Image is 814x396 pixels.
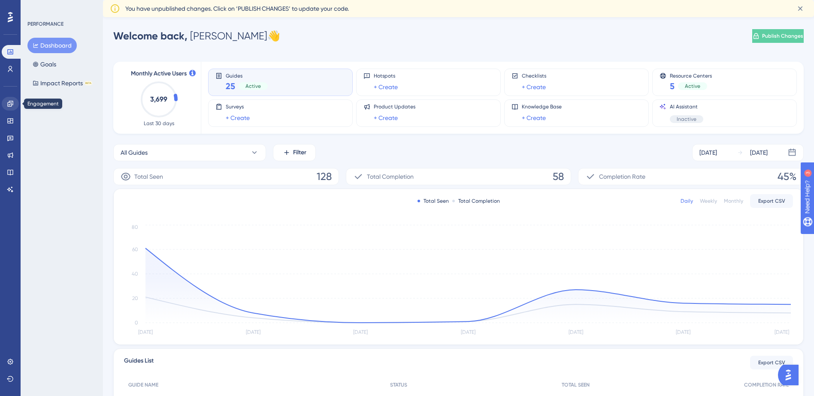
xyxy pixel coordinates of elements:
div: Total Seen [418,198,449,204]
span: Inactive [677,116,696,123]
span: Surveys [226,103,250,110]
div: Monthly [724,198,743,204]
tspan: [DATE] [775,329,789,335]
span: Welcome back, [113,30,188,42]
span: Product Updates [374,103,415,110]
span: GUIDE NAME [128,381,158,388]
span: Total Completion [367,171,414,182]
tspan: [DATE] [246,329,260,335]
tspan: 80 [132,224,138,230]
button: All Guides [113,144,266,161]
button: Export CSV [750,194,793,208]
span: Monthly Active Users [131,69,187,79]
div: [DATE] [699,147,717,158]
span: Hotspots [374,72,398,79]
tspan: [DATE] [353,329,368,335]
text: 3,699 [150,95,167,103]
span: Guides List [124,356,154,369]
button: Goals [27,57,61,72]
tspan: [DATE] [569,329,583,335]
span: TOTAL SEEN [562,381,590,388]
span: Active [245,83,261,90]
a: + Create [226,113,250,123]
tspan: [DATE] [138,329,153,335]
iframe: UserGuiding AI Assistant Launcher [778,362,804,388]
tspan: 20 [132,295,138,301]
span: Resource Centers [670,72,712,78]
span: Need Help? [20,2,54,12]
a: + Create [522,113,546,123]
div: 3 [60,4,62,11]
button: Filter [273,144,316,161]
a: + Create [374,113,398,123]
span: Active [685,83,700,90]
span: All Guides [121,147,148,158]
span: Export CSV [758,198,785,204]
div: Daily [681,198,693,204]
span: Last 30 days [144,120,174,127]
tspan: [DATE] [676,329,690,335]
div: BETA [85,81,92,85]
a: + Create [522,82,546,92]
span: AI Assistant [670,103,703,110]
span: 45% [778,170,796,183]
span: Export CSV [758,359,785,366]
span: 5 [670,80,675,92]
span: Total Seen [134,171,163,182]
div: PERFORMANCE [27,21,64,27]
span: You have unpublished changes. Click on ‘PUBLISH CHANGES’ to update your code. [125,3,349,14]
tspan: 40 [132,271,138,277]
button: Dashboard [27,38,77,53]
span: COMPLETION RATE [744,381,789,388]
button: Impact ReportsBETA [27,75,97,91]
span: Knowledge Base [522,103,562,110]
div: [PERSON_NAME] 👋 [113,29,280,43]
span: Guides [226,72,268,78]
div: Total Completion [452,198,500,204]
button: Export CSV [750,356,793,369]
tspan: 60 [132,246,138,252]
span: STATUS [390,381,407,388]
span: Checklists [522,72,546,79]
div: Weekly [700,198,717,204]
button: Publish Changes [752,29,804,43]
span: Filter [293,147,306,158]
span: 58 [553,170,564,183]
a: + Create [374,82,398,92]
span: Completion Rate [599,171,645,182]
span: Publish Changes [762,33,803,39]
tspan: [DATE] [461,329,475,335]
span: 128 [317,170,332,183]
div: [DATE] [750,147,768,158]
tspan: 0 [135,320,138,326]
span: 25 [226,80,235,92]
